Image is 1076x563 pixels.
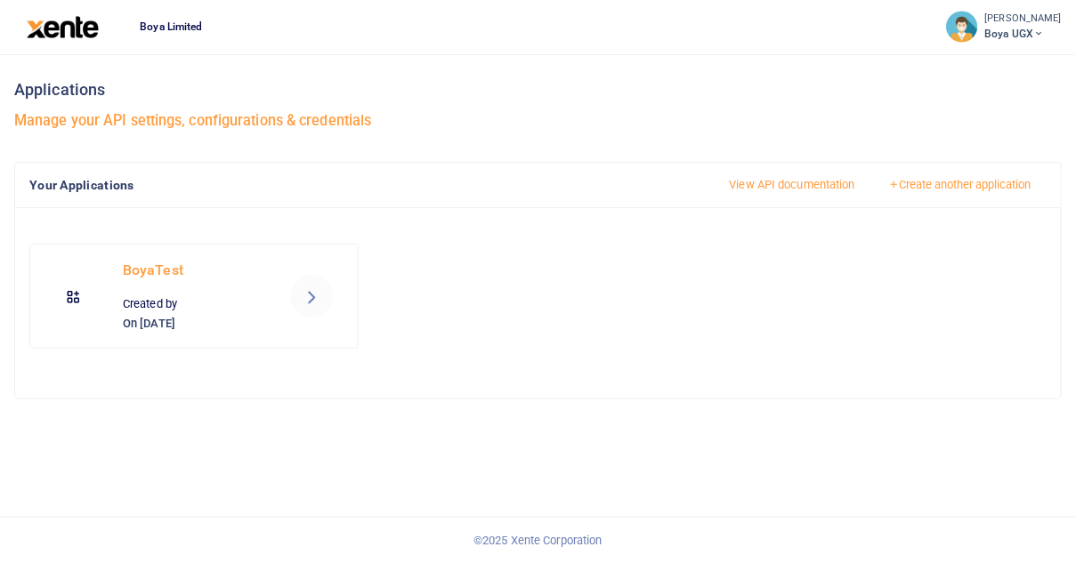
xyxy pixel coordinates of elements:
[123,317,265,331] h6: On [DATE]
[946,11,1062,43] a: profile-user [PERSON_NAME] Boya UGX
[985,12,1062,27] small: [PERSON_NAME]
[985,26,1062,42] span: Boya UGX
[946,11,978,43] img: profile-user
[873,170,1047,200] button: Create another application
[133,19,209,35] span: Boya Limited
[14,112,1062,130] h5: Manage your API settings, configurations & credentials
[29,175,700,195] h4: Your applications
[27,16,99,38] img: logo-large
[715,170,870,200] a: View API documentation
[123,297,177,310] span: Created by
[27,20,99,33] a: logo-large logo-large
[14,76,1062,103] h3: Applications
[123,259,265,282] p: BoyaTest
